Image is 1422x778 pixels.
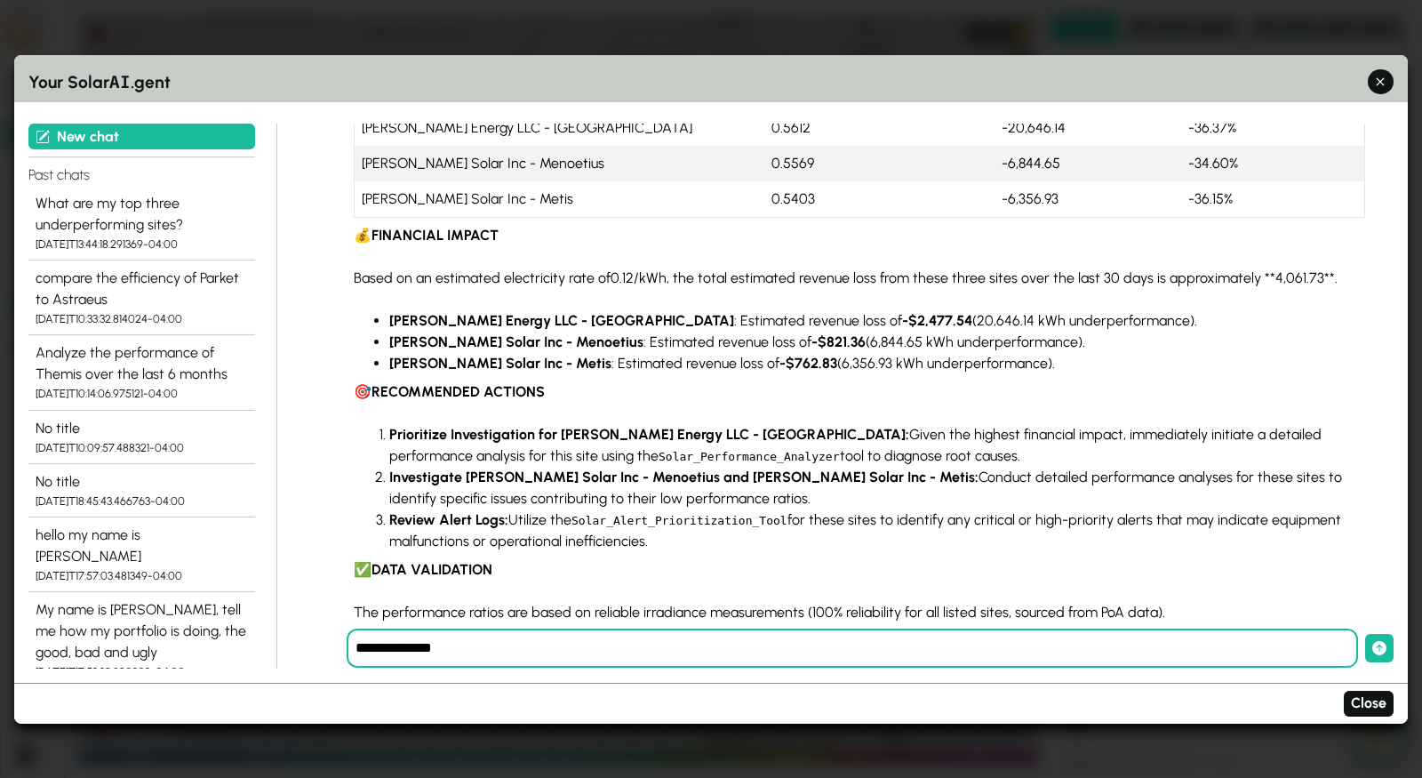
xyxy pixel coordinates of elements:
[571,514,787,527] code: Solar_Alert_Prioritization_Tool
[355,146,765,181] td: [PERSON_NAME] Solar Inc - Menoetius
[28,464,255,517] button: No title [DATE]T18:45:43.466763-04:00
[1181,110,1364,146] td: -36.37%
[389,355,611,372] strong: [PERSON_NAME] Solar Inc - Metis
[28,186,255,261] button: What are my top three underperforming sites? [DATE]T13:44:18.291369-04:00
[371,561,492,578] strong: DATA VALIDATION
[389,511,508,528] strong: Review Alert Logs:
[354,602,1365,623] p: The performance ratios are based on reliable irradiance measurements (100% reliability for all li...
[389,426,909,443] strong: Prioritize Investigation for [PERSON_NAME] Energy LLC - [GEOGRAPHIC_DATA]:
[659,450,840,463] code: Solar_Performance_Analyzer
[36,268,248,310] div: compare the efficiency of Parket to Astraeus
[371,383,545,400] strong: RECOMMENDED ACTIONS
[36,471,248,493] div: No title
[389,353,1365,374] li: : Estimated revenue loss of (6,356.93 kWh underperformance).
[36,342,248,385] div: Analyze the performance of Themis over the last 6 months
[109,68,131,92] span: AI
[28,124,255,149] button: New chat
[1344,691,1394,717] button: Close
[36,193,248,236] div: What are my top three underperforming sites?
[28,156,255,186] h4: Past chats
[902,312,972,329] strong: -$2,477.54
[389,333,643,350] strong: [PERSON_NAME] Solar Inc - Menoetius
[1181,146,1364,181] td: -34.60%
[36,493,248,509] div: [DATE]T18:45:43.466763-04:00
[28,411,255,464] button: No title [DATE]T10:09:57.488321-04:00
[36,439,248,456] div: [DATE]T10:09:57.488321-04:00
[36,310,248,327] div: [DATE]T10:33:32.814024-04:00
[995,181,1181,218] td: -6,356.93
[354,225,1365,246] p: 💰
[36,418,248,439] div: No title
[28,68,1394,95] h3: Your Solar .gent
[36,236,248,253] div: [DATE]T13:44:18.291369-04:00
[611,269,1275,286] span: 0.12/kWh, the total estimated revenue loss from these three sites over the last 30 days is approx...
[811,333,866,350] strong: -$821.36
[28,517,255,592] button: hello my name is [PERSON_NAME] [DATE]T17:57:03.481349-04:00
[354,381,1365,403] p: 🎯
[389,467,1365,509] li: Conduct detailed performance analyses for these sites to identify specific issues contributing to...
[389,424,1365,467] li: Given the highest financial impact, immediately initiate a detailed performance analysis for this...
[354,559,1365,581] p: ✅
[36,385,248,402] div: [DATE]T10:14:06.975121-04:00
[36,663,248,680] div: [DATE]T17:53:39.290303-04:00
[28,261,255,335] button: compare the efficiency of Parket to Astraeus [DATE]T10:33:32.814024-04:00
[764,146,995,181] td: 0.5569
[389,469,979,485] strong: Investigate [PERSON_NAME] Solar Inc - Menoetius and [PERSON_NAME] Solar Inc - Metis:
[389,332,1365,353] li: : Estimated revenue loss of (6,844.65 kWh underperformance).
[28,335,255,410] button: Analyze the performance of Themis over the last 6 months [DATE]T10:14:06.975121-04:00
[389,509,1365,552] li: Utilize the for these sites to identify any critical or high-priority alerts that may indicate eq...
[995,146,1181,181] td: -6,844.65
[36,525,248,567] div: hello my name is [PERSON_NAME]
[389,310,1365,332] li: : Estimated revenue loss of (20,646.14 kWh underperformance).
[1181,181,1364,218] td: -36.15%
[36,599,248,663] div: My name is [PERSON_NAME], tell me how my portfolio is doing, the good, bad and ugly
[36,567,248,584] div: [DATE]T17:57:03.481349-04:00
[354,268,1365,289] p: Based on an estimated electricity rate of 4,061.73**.
[995,110,1181,146] td: -20,646.14
[355,181,765,218] td: [PERSON_NAME] Solar Inc - Metis
[28,592,255,688] button: My name is [PERSON_NAME], tell me how my portfolio is doing, the good, bad and ugly [DATE]T17:53:...
[389,312,734,329] strong: [PERSON_NAME] Energy LLC - [GEOGRAPHIC_DATA]
[355,110,765,146] td: [PERSON_NAME] Energy LLC - [GEOGRAPHIC_DATA]
[371,227,499,244] strong: FINANCIAL IMPACT
[764,181,995,218] td: 0.5403
[764,110,995,146] td: 0.5612
[779,355,837,372] strong: -$762.83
